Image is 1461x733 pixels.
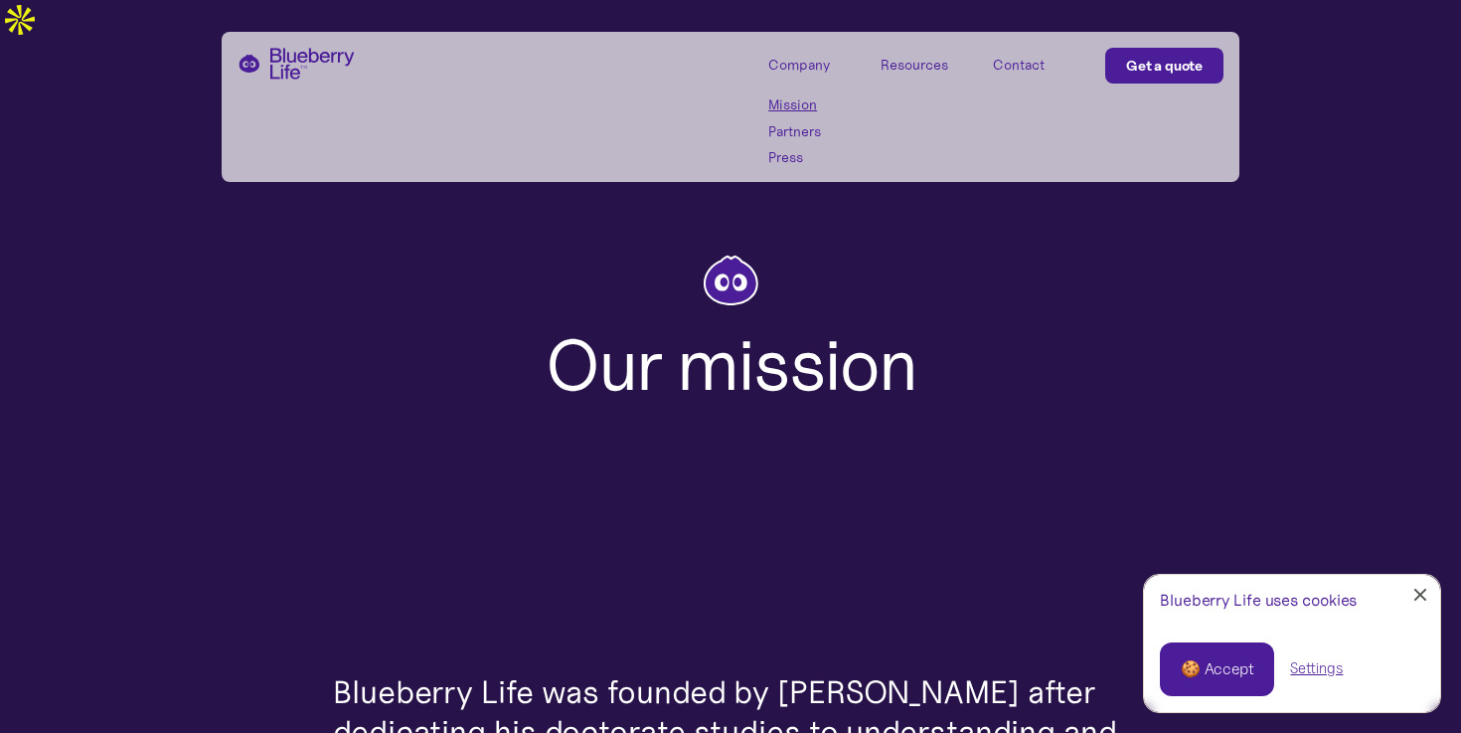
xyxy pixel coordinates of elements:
[768,149,858,166] a: Press
[881,57,948,74] div: Resources
[1400,575,1440,615] a: Close Cookie Popup
[1160,642,1274,696] a: 🍪 Accept
[238,48,355,80] a: home
[1181,658,1253,680] div: 🍪 Accept
[1160,591,1424,610] div: Blueberry Life uses cookies
[993,48,1082,81] a: Contact
[1420,595,1421,596] div: Close Cookie Popup
[1105,48,1223,84] a: Get a quote
[546,328,916,404] h1: Our mission
[881,48,970,81] div: Resources
[993,57,1045,74] div: Contact
[768,96,858,166] nav: Company
[768,57,830,74] div: Company
[1126,56,1203,76] div: Get a quote
[768,123,858,140] a: Partners
[768,96,858,113] a: Mission
[1290,658,1343,679] a: Settings
[768,48,858,81] div: Company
